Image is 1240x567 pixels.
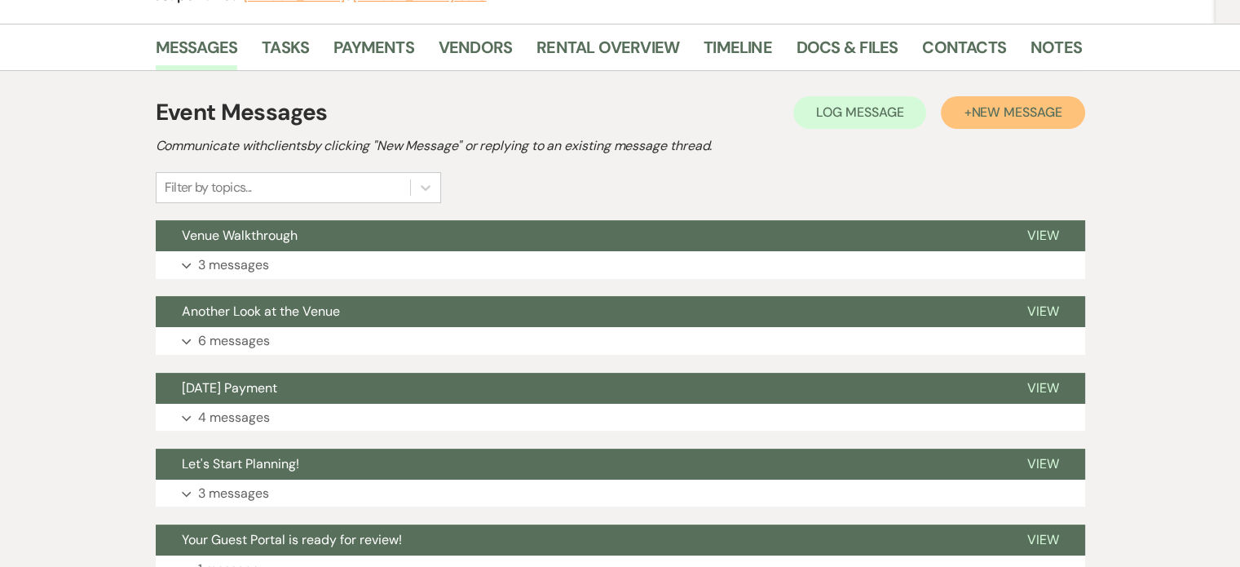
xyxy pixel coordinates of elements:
button: View [1001,373,1085,404]
span: Another Look at the Venue [182,303,340,320]
p: 3 messages [198,483,269,504]
button: View [1001,220,1085,251]
span: Log Message [816,104,903,121]
a: Docs & Files [797,34,898,70]
a: Timeline [704,34,772,70]
a: Payments [333,34,414,70]
span: View [1027,227,1059,244]
button: Log Message [793,96,926,129]
button: Venue Walkthrough [156,220,1001,251]
span: Your Guest Portal is ready for review! [182,531,402,548]
span: Let's Start Planning! [182,455,299,472]
button: 3 messages [156,251,1085,279]
span: View [1027,379,1059,396]
p: 6 messages [198,330,270,352]
a: Rental Overview [536,34,679,70]
button: 3 messages [156,480,1085,507]
span: View [1027,303,1059,320]
span: View [1027,455,1059,472]
div: Filter by topics... [165,178,252,197]
button: Another Look at the Venue [156,296,1001,327]
a: Tasks [262,34,309,70]
button: Your Guest Portal is ready for review! [156,525,1001,556]
a: Messages [156,34,238,70]
span: New Message [971,104,1061,121]
button: View [1001,525,1085,556]
button: View [1001,296,1085,327]
p: 3 messages [198,255,269,276]
p: 4 messages [198,407,270,428]
button: 6 messages [156,327,1085,355]
button: View [1001,449,1085,480]
button: +New Message [941,96,1084,129]
span: [DATE] Payment [182,379,277,396]
button: Let's Start Planning! [156,449,1001,480]
a: Notes [1030,34,1082,70]
a: Contacts [922,34,1006,70]
a: Vendors [439,34,512,70]
button: [DATE] Payment [156,373,1001,404]
h1: Event Messages [156,95,328,130]
span: View [1027,531,1059,548]
button: 4 messages [156,404,1085,432]
span: Venue Walkthrough [182,227,298,244]
h2: Communicate with clients by clicking "New Message" or replying to an existing message thread. [156,136,1085,156]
